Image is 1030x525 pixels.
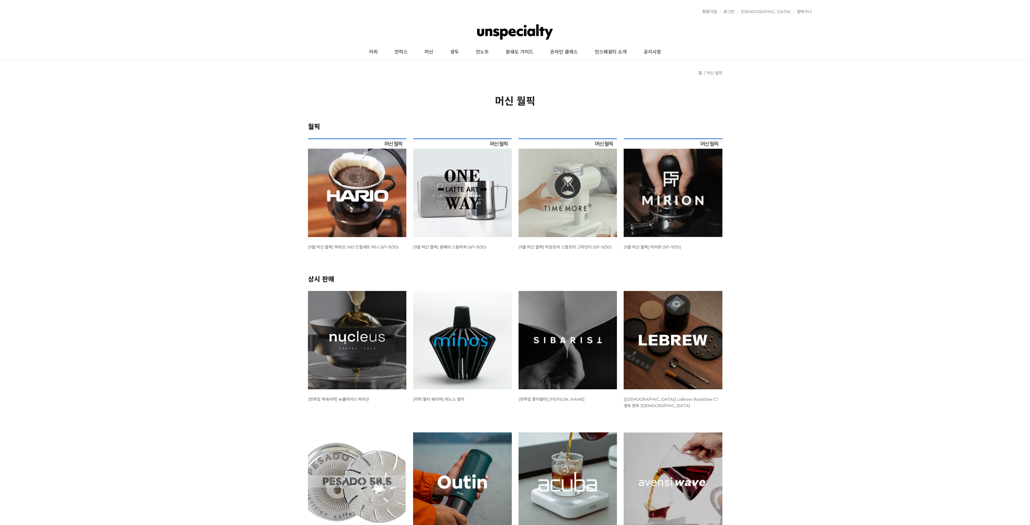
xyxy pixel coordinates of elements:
img: 9월 머신 월픽 원웨이 스팀피쳐 [413,138,512,237]
a: [9월 머신 월픽] 미리온 (9/1~9/30) [624,244,681,250]
a: 언스페셜티 소개 [586,44,635,61]
img: 르브루 LeBrew [624,291,722,390]
img: 언스페셜티 몰 [477,22,553,42]
h2: 머신 월픽 [308,93,722,108]
a: 커피 [361,44,386,61]
a: 생두 [442,44,467,61]
a: 언럭스 [386,44,416,61]
a: [9월 머신 월픽] 타임모어 스컬프터 그라인더 (9/1~9/30) [519,244,612,250]
img: 미노스 앵커 [413,291,512,390]
h2: 상시 판매 [308,274,722,284]
span: [9월 머신 월픽] 원웨이 스팀피쳐 (9/1~9/30) [413,244,487,250]
img: 9월 머신 월픽 미리온 [624,138,722,237]
span: [9월 머신 월픽] 타임모어 스컬프터 그라인더 (9/1~9/30) [519,244,612,250]
img: 9월 머신 월픽 하리오 V60 드립세트 미니 [308,138,407,237]
a: 머신 월픽 [707,70,722,75]
span: [브루잉 액세서리] 뉴클리어스 파라곤 [308,397,369,402]
img: 9월 머신 월픽 타임모어 스컬프터 [519,138,617,237]
a: 로그인 [720,10,735,14]
h2: 월픽 [308,121,722,131]
span: [9월 머신 월픽] 미리온 (9/1~9/30) [624,244,681,250]
a: [9월 머신 월픽] 하리오 V60 드립세트 미니 (9/1~9/30) [308,244,399,250]
a: [DEMOGRAPHIC_DATA] [738,10,790,14]
a: 회원가입 [699,10,717,14]
img: 뉴클리어스 파라곤 [308,291,407,390]
img: 시바리스트 SIBARIST [519,291,617,390]
a: 온라인 클래스 [542,44,586,61]
a: 장바구니 [793,10,812,14]
span: [9월 머신 월픽] 하리오 V60 드립세트 미니 (9/1~9/30) [308,244,399,250]
a: 언노트 [467,44,497,61]
a: 분쇄도 가이드 [497,44,542,61]
a: [커피 필터 쉐이퍼] 미노스 앵커 [413,396,464,402]
a: 머신 [416,44,442,61]
a: [[DEMOGRAPHIC_DATA]] LeBrew RoastSee C1 생두 원두 [DEMOGRAPHIC_DATA] [624,396,718,408]
a: [브루잉 종이필터] [PERSON_NAME] [519,396,585,402]
span: [커피 필터 쉐이퍼] 미노스 앵커 [413,397,464,402]
a: [브루잉 액세서리] 뉴클리어스 파라곤 [308,396,369,402]
span: [[DEMOGRAPHIC_DATA]] LeBrew RoastSee C1 생두 원두 [DEMOGRAPHIC_DATA] [624,397,718,408]
span: [브루잉 종이필터] [PERSON_NAME] [519,397,585,402]
a: 공지사항 [635,44,669,61]
a: 홈 [698,70,702,75]
a: [9월 머신 월픽] 원웨이 스팀피쳐 (9/1~9/30) [413,244,487,250]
